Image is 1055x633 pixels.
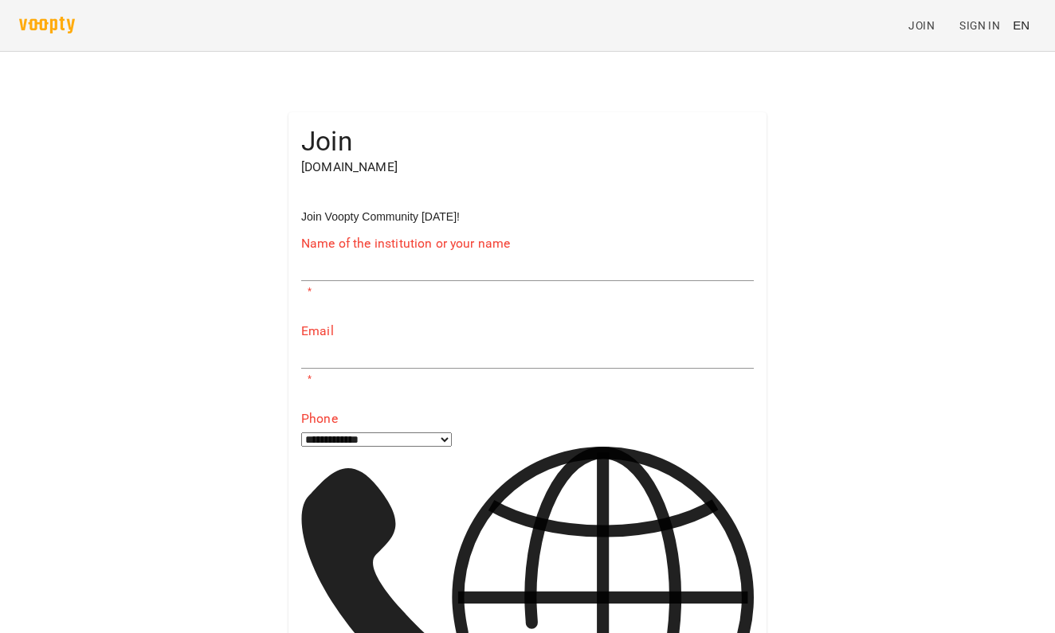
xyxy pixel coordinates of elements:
[959,16,1000,35] span: Sign In
[1013,17,1030,33] span: EN
[301,125,754,158] h4: Join
[301,158,754,177] p: [DOMAIN_NAME]
[301,237,754,250] label: Name of the institution or your name
[301,432,452,447] select: Phone number country
[953,11,1006,40] a: Sign In
[301,412,754,425] label: Phone
[19,17,75,33] img: voopty.png
[1006,10,1036,40] button: EN
[902,11,953,40] a: Join
[301,325,754,338] label: Email
[908,16,935,35] span: Join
